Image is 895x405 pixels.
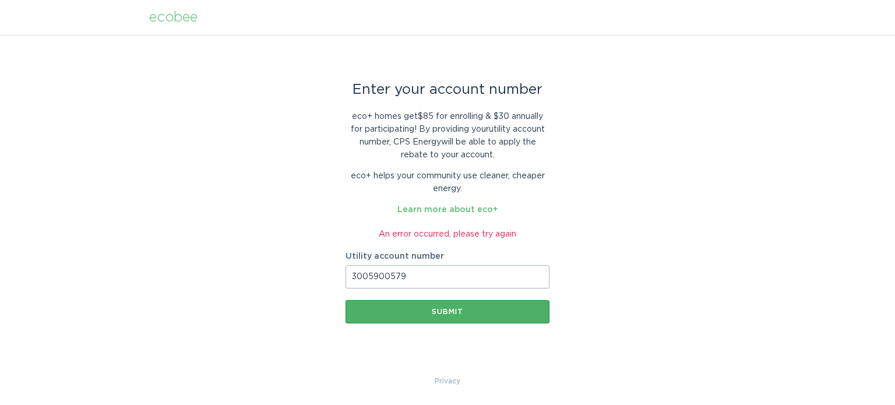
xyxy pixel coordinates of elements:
div: Submit [351,308,544,315]
a: Learn more about eco+ [397,206,498,214]
a: Privacy Policy & Terms of Use [435,375,460,388]
label: Utility account number [346,252,549,260]
p: eco+ helps your community use cleaner, cheaper energy. [346,170,549,195]
div: ecobee [149,11,198,24]
button: Submit [346,300,549,323]
div: An error occurred, please try again [346,228,549,241]
p: eco+ homes get $85 for enrolling & $30 annually for participating ! By providing your utility acc... [346,110,549,161]
div: Enter your account number [346,83,549,96]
